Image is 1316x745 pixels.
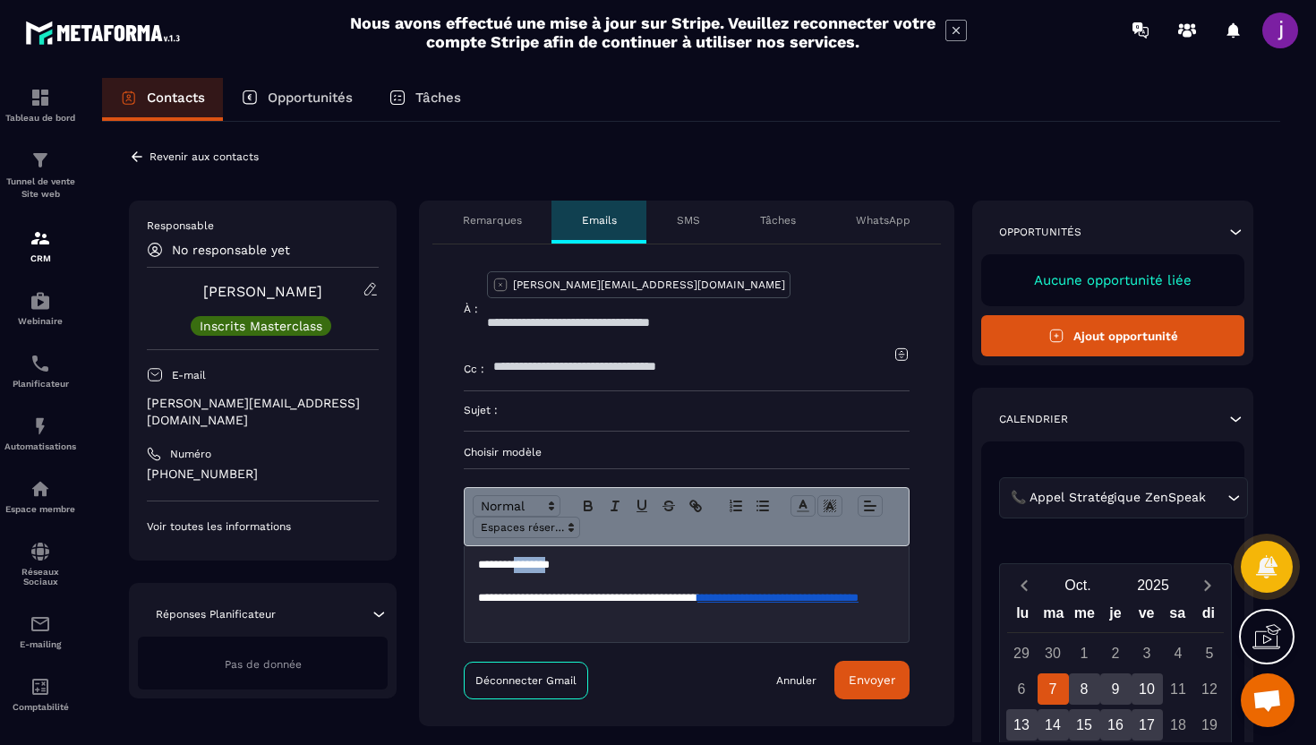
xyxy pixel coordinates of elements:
div: 18 [1163,709,1194,741]
div: 19 [1194,709,1226,741]
div: 12 [1194,673,1226,705]
a: automationsautomationsWebinaire [4,277,76,339]
div: 5 [1194,638,1226,669]
div: Ouvrir le chat [1241,673,1295,727]
input: Search for option [1209,488,1223,508]
a: Annuler [776,673,816,688]
p: Contacts [147,90,205,106]
p: Responsable [147,218,379,233]
div: 6 [1006,673,1038,705]
a: automationsautomationsAutomatisations [4,402,76,465]
div: 14 [1038,709,1069,741]
p: Cc : [464,362,484,376]
div: 9 [1100,673,1132,705]
p: Planificateur [4,379,76,389]
img: formation [30,227,51,249]
a: accountantaccountantComptabilité [4,663,76,725]
div: 10 [1132,673,1163,705]
p: Comptabilité [4,702,76,712]
a: Tâches [371,78,479,121]
img: formation [30,87,51,108]
a: formationformationCRM [4,214,76,277]
div: 8 [1069,673,1100,705]
p: Opportunités [999,225,1081,239]
a: formationformationTableau de bord [4,73,76,136]
img: social-network [30,541,51,562]
div: ve [1131,601,1162,632]
img: automations [30,290,51,312]
a: emailemailE-mailing [4,600,76,663]
p: SMS [677,213,700,227]
div: 29 [1006,638,1038,669]
button: Previous month [1007,573,1040,597]
p: Numéro [170,447,211,461]
a: automationsautomationsEspace membre [4,465,76,527]
p: [PHONE_NUMBER] [147,466,379,483]
p: Tableau de bord [4,113,76,123]
div: 15 [1069,709,1100,741]
a: social-networksocial-networkRéseaux Sociaux [4,527,76,600]
p: Voir toutes les informations [147,519,379,534]
a: Contacts [102,78,223,121]
p: [PERSON_NAME][EMAIL_ADDRESS][DOMAIN_NAME] [147,395,379,429]
p: [PERSON_NAME][EMAIL_ADDRESS][DOMAIN_NAME] [513,278,785,292]
div: lu [1007,601,1038,632]
a: [PERSON_NAME] [203,283,322,300]
img: logo [25,16,186,49]
img: automations [30,478,51,500]
div: me [1069,601,1100,632]
p: Revenir aux contacts [150,150,259,163]
p: Choisir modèle [464,445,910,459]
a: Opportunités [223,78,371,121]
p: E-mail [172,368,206,382]
p: À : [464,302,478,316]
p: Inscrits Masterclass [200,320,322,332]
img: formation [30,150,51,171]
div: 4 [1163,638,1194,669]
img: automations [30,415,51,437]
p: Webinaire [4,316,76,326]
p: Tâches [415,90,461,106]
div: 1 [1069,638,1100,669]
div: 3 [1132,638,1163,669]
p: Tâches [760,213,796,227]
div: 2 [1100,638,1132,669]
span: Pas de donnée [225,658,302,671]
div: ma [1038,601,1070,632]
p: WhatsApp [856,213,910,227]
div: 17 [1132,709,1163,741]
div: je [1100,601,1132,632]
span: 📞 Appel Stratégique ZenSpeak [1006,488,1209,508]
div: sa [1162,601,1193,632]
p: Emails [582,213,617,227]
button: Ajout opportunité [981,315,1244,356]
p: CRM [4,253,76,263]
img: accountant [30,676,51,698]
div: 30 [1038,638,1069,669]
div: Search for option [999,477,1248,518]
div: 13 [1006,709,1038,741]
a: Déconnecter Gmail [464,662,588,699]
p: Espace membre [4,504,76,514]
div: 16 [1100,709,1132,741]
button: Open years overlay [1115,569,1191,601]
p: Remarques [463,213,522,227]
p: Automatisations [4,441,76,451]
p: Aucune opportunité liée [999,272,1226,288]
div: di [1192,601,1224,632]
img: email [30,613,51,635]
a: schedulerschedulerPlanificateur [4,339,76,402]
img: scheduler [30,353,51,374]
p: E-mailing [4,639,76,649]
p: Opportunités [268,90,353,106]
p: Réponses Planificateur [156,607,276,621]
p: Calendrier [999,412,1068,426]
div: 11 [1163,673,1194,705]
p: Réseaux Sociaux [4,567,76,587]
p: Sujet : [464,403,498,417]
a: formationformationTunnel de vente Site web [4,136,76,214]
div: 7 [1038,673,1069,705]
button: Envoyer [834,661,910,699]
button: Next month [1191,573,1224,597]
button: Open months overlay [1040,569,1115,601]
